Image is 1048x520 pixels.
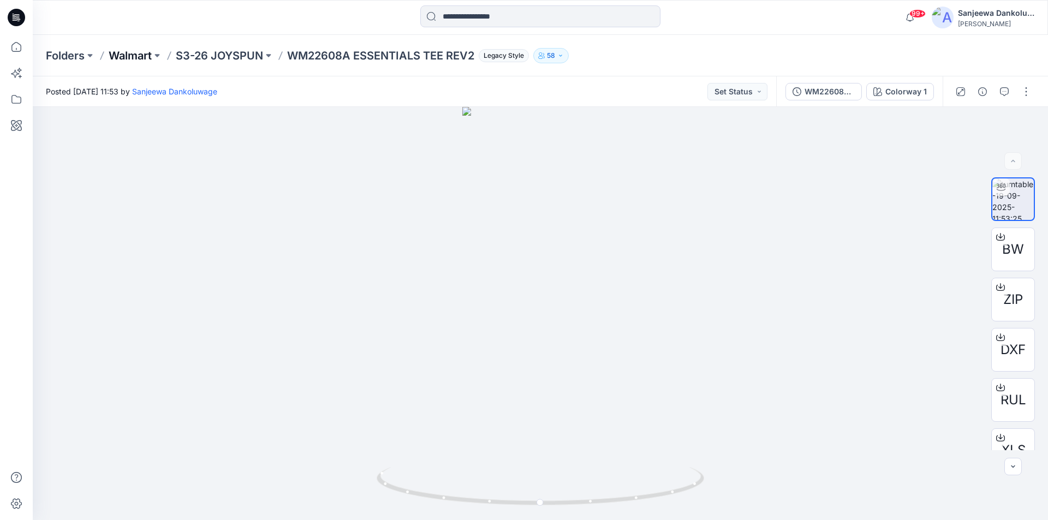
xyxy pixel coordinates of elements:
p: WM22608A ESSENTIALS TEE REV2 [287,48,474,63]
img: avatar [932,7,954,28]
div: [PERSON_NAME] [958,20,1034,28]
button: WM22608A ESSENTIALS TEE REV2 [785,83,862,100]
div: WM22608A ESSENTIALS TEE REV2 [805,86,855,98]
p: 58 [547,50,555,62]
button: 58 [533,48,569,63]
img: turntable-19-09-2025-11:53:25 [992,178,1034,220]
span: XLS [1001,440,1026,460]
a: Sanjeewa Dankoluwage [132,87,217,96]
span: ZIP [1003,290,1023,309]
button: Details [974,83,991,100]
button: Colorway 1 [866,83,934,100]
span: 99+ [909,9,926,18]
a: Walmart [109,48,152,63]
div: Sanjeewa Dankoluwage [958,7,1034,20]
span: BW [1002,240,1024,259]
span: Legacy Style [479,49,529,62]
div: Colorway 1 [885,86,927,98]
span: Posted [DATE] 11:53 by [46,86,217,97]
a: Folders [46,48,85,63]
a: S3-26 JOYSPUN [176,48,263,63]
button: Legacy Style [474,48,529,63]
span: RUL [1001,390,1026,410]
span: DXF [1001,340,1026,360]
